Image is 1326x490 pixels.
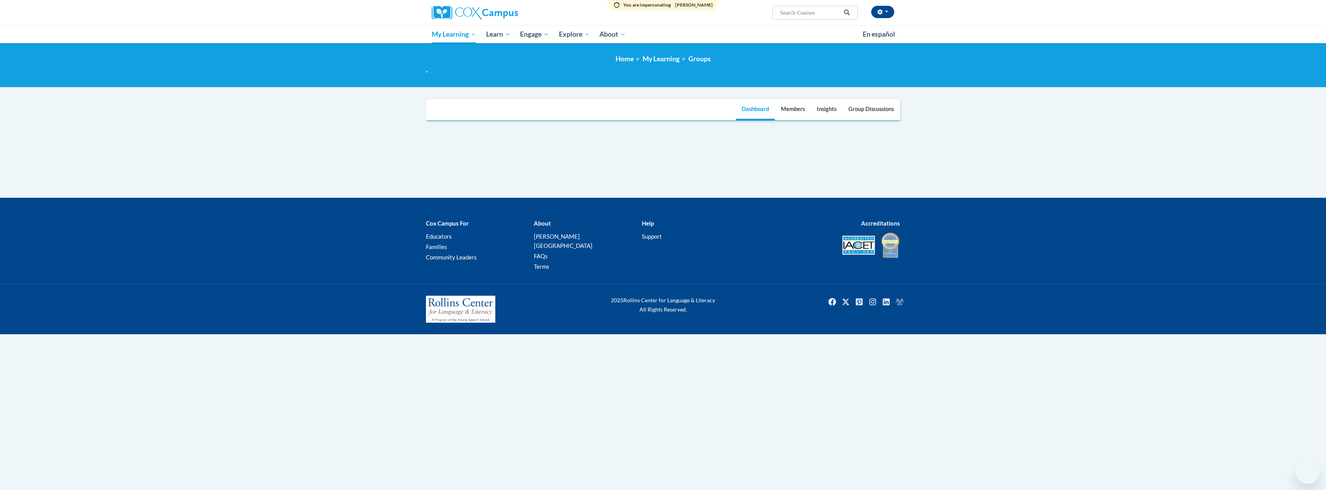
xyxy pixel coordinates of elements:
button: Account Settings [871,6,894,18]
a: Members [775,99,811,120]
img: Cox Campus [432,6,518,20]
b: Accreditations [861,220,900,227]
div: Rollins Center for Language & Literacy All Rights Reserved. [582,296,744,314]
img: Facebook group icon [894,296,906,308]
span: Learn [486,30,510,39]
a: Twitter [840,296,852,308]
img: Pinterest icon [853,296,865,308]
a: Instagram [867,296,879,308]
a: FAQs [534,253,548,259]
div: Main menu [420,25,906,43]
span: 2025 [611,297,623,303]
a: Engage [515,25,554,43]
a: About [595,25,631,43]
span: About [599,30,626,39]
img: Twitter icon [840,296,852,308]
iframe: Button to launch messaging window [1295,459,1320,484]
img: Rollins Center for Language & Literacy - A Program of the Atlanta Speech School [426,296,495,323]
button: Search [841,8,853,17]
span: Engage [520,30,549,39]
a: Terms [534,263,549,270]
img: IDA® Accredited [881,232,900,259]
b: Cox Campus For [426,220,469,227]
a: My Learning [643,55,680,63]
b: About [534,220,551,227]
a: Facebook [826,296,838,308]
img: Facebook icon [826,296,838,308]
a: Linkedin [880,296,892,308]
input: Search Courses [779,8,841,17]
img: Accredited IACET® Provider [842,236,875,255]
span: Explore [559,30,590,39]
a: En español [858,26,900,42]
a: [PERSON_NAME][GEOGRAPHIC_DATA] [534,233,592,249]
b: Help [642,220,654,227]
img: Instagram icon [867,296,879,308]
a: My Learning [427,25,481,43]
a: Dashboard [736,99,775,120]
span: En español [863,30,895,38]
img: LinkedIn icon [880,296,892,308]
span: My Learning [432,30,476,39]
a: Pinterest [853,296,865,308]
a: Group Discussions [843,99,900,120]
a: Educators [426,233,452,240]
a: Explore [554,25,595,43]
a: Learn [481,25,515,43]
a: Insights [811,99,842,120]
a: Support [642,233,662,240]
a: Facebook Group [894,296,906,308]
a: Community Leaders [426,254,477,261]
a: Groups [688,55,711,63]
a: Home [616,55,634,63]
a: Families [426,243,447,250]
